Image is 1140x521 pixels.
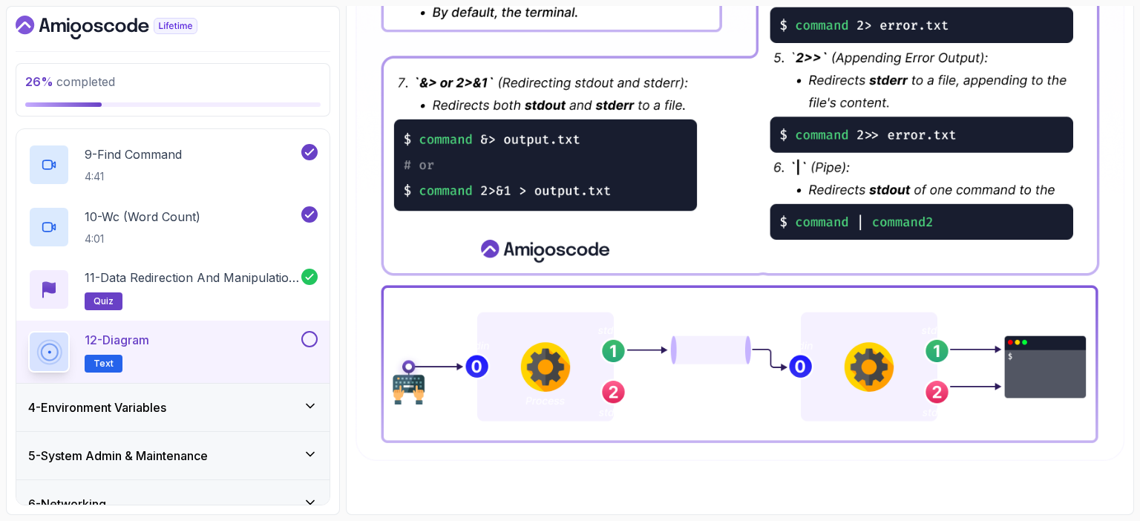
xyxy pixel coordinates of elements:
button: 5-System Admin & Maintenance [16,432,330,479]
p: 4:01 [85,232,200,246]
span: 26 % [25,74,53,89]
p: 4:41 [85,169,182,184]
a: Dashboard [16,16,232,39]
button: 11-Data Redirection and Manipulation Quizquiz [28,269,318,310]
h3: 4 - Environment Variables [28,399,166,416]
span: Text [94,358,114,370]
button: 10-Wc (Word Count)4:01 [28,206,318,248]
p: 9 - Find Command [85,145,182,163]
span: completed [25,74,115,89]
button: 12-DiagramText [28,331,318,373]
button: 9-Find Command4:41 [28,144,318,186]
p: 11 - Data Redirection and Manipulation Quiz [85,269,301,286]
h3: 5 - System Admin & Maintenance [28,447,208,465]
p: 10 - Wc (Word Count) [85,208,200,226]
span: quiz [94,295,114,307]
p: 12 - Diagram [85,331,149,349]
h3: 6 - Networking [28,495,106,513]
button: 4-Environment Variables [16,384,330,431]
